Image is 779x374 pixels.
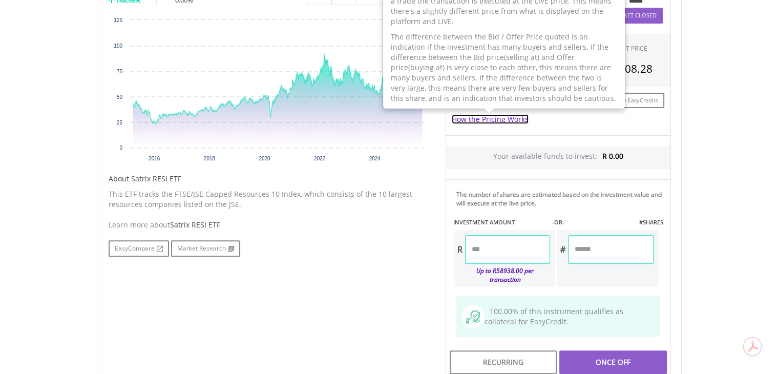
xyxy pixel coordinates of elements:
div: Chart. Highcharts interactive chart. [109,15,430,169]
text: 2016 [149,156,160,161]
text: 75 [116,69,122,74]
text: 50 [116,94,122,100]
text: 2022 [314,156,326,161]
div: The number of shares are estimated based on the investment value and will execute at the live price. [456,190,666,207]
span: R 0.00 [602,151,623,161]
p: The difference between the Bid / Offer Price quoted is an indication if the investment has many b... [391,32,617,103]
text: 0 [119,145,122,151]
a: EasyCompare [109,240,169,257]
label: INVESTMENT AMOUNT [453,218,515,226]
text: 2018 [203,156,215,161]
button: Market Closed [605,8,663,24]
a: Buy EasyCredits [610,93,664,109]
span: Satrix RESI ETF [170,220,220,230]
text: 2020 [259,156,270,161]
div: Up to R58938.00 per transaction [454,264,551,286]
text: 125 [114,17,122,23]
label: #SHARES [639,218,663,226]
div: # [557,235,568,264]
div: Recurring [450,350,557,374]
h5: About Satrix RESI ETF [109,174,430,184]
div: Your available funds to invest: [446,146,670,169]
span: R 108.28 [609,61,652,76]
svg: Interactive chart [109,15,430,169]
span: 100.00% of this instrument qualifies as collateral for EasyCredit. [485,306,623,326]
div: R [454,235,465,264]
div: Once Off [559,350,666,374]
text: 100 [114,43,122,49]
p: This ETF tracks the FTSE/JSE Capped Resources 10 Index, which consists of the 10 largest resource... [109,189,430,210]
text: 25 [116,120,122,126]
a: How the Pricing Works [452,114,529,124]
text: 2024 [369,156,381,161]
a: Market Research [171,240,240,257]
div: Learn more about [109,220,430,230]
img: collateral-qualifying-green.svg [466,310,480,324]
div: LAST PRICE [615,44,647,53]
label: -OR- [552,218,564,226]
